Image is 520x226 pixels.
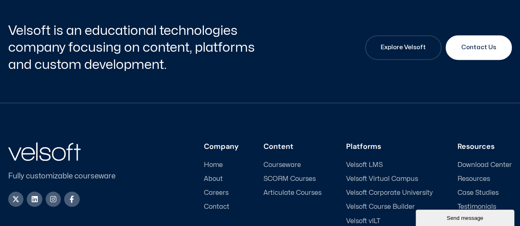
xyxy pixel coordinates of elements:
a: About [204,175,239,183]
span: Velsoft Virtual Campus [346,175,418,183]
a: Download Center [458,161,512,169]
h2: Velsoft is an educational technologies company focusing on content, platforms and custom developm... [8,22,258,73]
a: Velsoft LMS [346,161,433,169]
span: Contact Us [461,43,496,53]
a: SCORM Courses [263,175,321,183]
span: Velsoft vILT [346,217,380,225]
h3: Platforms [346,142,433,151]
span: SCORM Courses [263,175,316,183]
span: Careers [204,189,229,197]
span: Home [204,161,223,169]
a: Testimonials [458,203,512,211]
span: Case Studies [458,189,499,197]
span: About [204,175,223,183]
span: Velsoft LMS [346,161,383,169]
a: Velsoft Virtual Campus [346,175,433,183]
a: Velsoft Corporate University [346,189,433,197]
a: Velsoft Course Builder [346,203,433,211]
h3: Content [263,142,321,151]
p: Fully customizable courseware [8,171,129,182]
span: Resources [458,175,490,183]
h3: Company [204,142,239,151]
a: Resources [458,175,512,183]
a: Case Studies [458,189,512,197]
span: Contact [204,203,229,211]
span: Testimonials [458,203,496,211]
a: Courseware [263,161,321,169]
a: Careers [204,189,239,197]
h3: Resources [458,142,512,151]
span: Courseware [263,161,301,169]
a: Contact Us [446,35,512,60]
a: Home [204,161,239,169]
span: Explore Velsoft [381,43,426,53]
span: Velsoft Course Builder [346,203,415,211]
a: Contact [204,203,239,211]
a: Explore Velsoft [365,35,441,60]
a: Articulate Courses [263,189,321,197]
iframe: chat widget [416,208,516,226]
a: Velsoft vILT [346,217,433,225]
